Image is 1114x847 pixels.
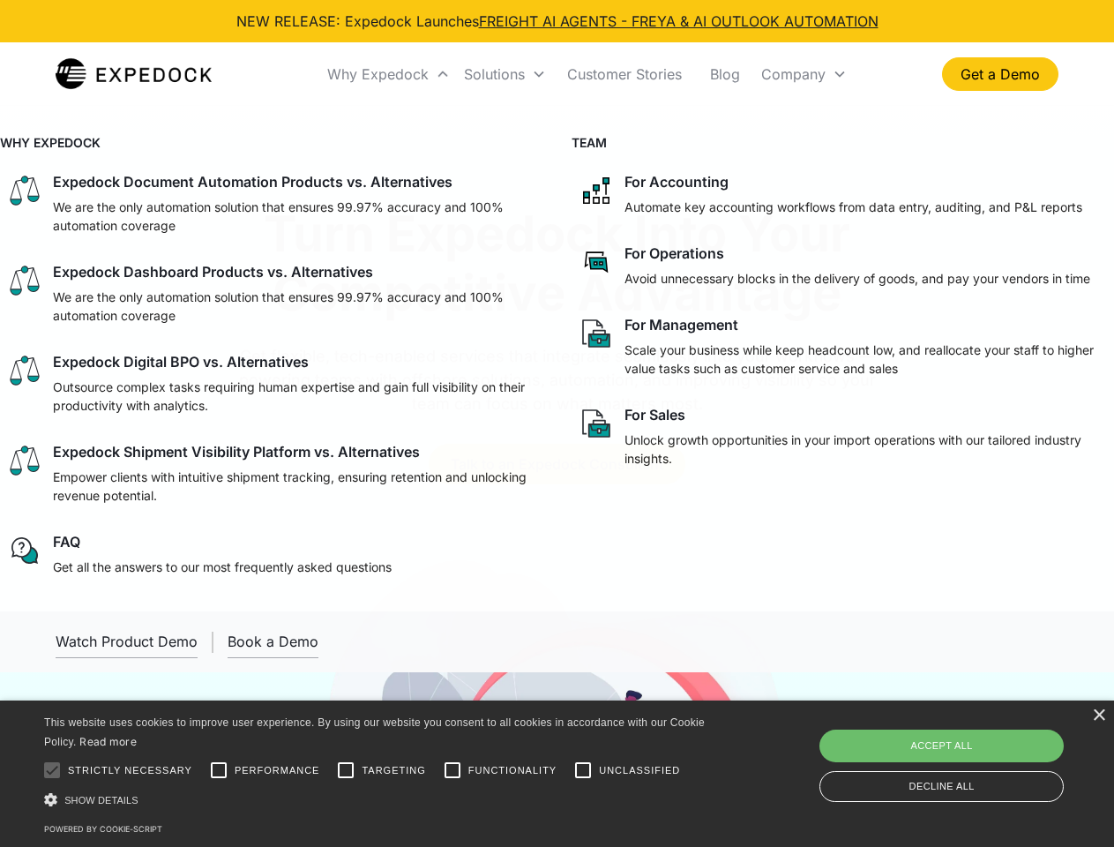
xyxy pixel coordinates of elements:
p: We are the only automation solution that ensures 99.97% accuracy and 100% automation coverage [53,198,536,235]
p: We are the only automation solution that ensures 99.97% accuracy and 100% automation coverage [53,288,536,325]
div: Expedock Digital BPO vs. Alternatives [53,353,309,371]
div: Book a Demo [228,633,318,650]
div: Why Expedock [327,65,429,83]
div: Watch Product Demo [56,633,198,650]
a: open lightbox [56,626,198,658]
img: scale icon [7,443,42,478]
p: Automate key accounting workflows from data entry, auditing, and P&L reports [624,198,1082,216]
div: Company [761,65,826,83]
div: For Accounting [624,173,729,191]
a: Book a Demo [228,626,318,658]
div: Expedock Document Automation Products vs. Alternatives [53,173,452,191]
a: Read more [79,735,137,748]
img: paper and bag icon [579,316,614,351]
span: This website uses cookies to improve user experience. By using our website you consent to all coo... [44,716,705,749]
img: scale icon [7,173,42,208]
span: Targeting [362,763,425,778]
div: Solutions [464,65,525,83]
p: Scale your business while keep headcount low, and reallocate your staff to higher value tasks suc... [624,341,1108,378]
img: network like icon [579,173,614,208]
a: Customer Stories [553,44,696,104]
div: Why Expedock [320,44,457,104]
div: Show details [44,791,711,809]
span: Strictly necessary [68,763,192,778]
div: For Operations [624,244,724,262]
span: Unclassified [599,763,680,778]
div: NEW RELEASE: Expedock Launches [236,11,878,32]
div: Company [754,44,854,104]
img: scale icon [7,353,42,388]
p: Empower clients with intuitive shipment tracking, ensuring retention and unlocking revenue potent... [53,468,536,505]
div: For Sales [624,406,685,423]
p: Avoid unnecessary blocks in the delivery of goods, and pay your vendors in time [624,269,1090,288]
img: regular chat bubble icon [7,533,42,568]
span: Show details [64,795,138,806]
iframe: Chat Widget [820,656,1114,847]
a: FREIGHT AI AGENTS - FREYA & AI OUTLOOK AUTOMATION [479,12,878,30]
span: Functionality [468,763,557,778]
a: Blog [696,44,754,104]
img: rectangular chat bubble icon [579,244,614,280]
a: Powered by cookie-script [44,824,162,834]
div: Expedock Shipment Visibility Platform vs. Alternatives [53,443,420,461]
div: FAQ [53,533,80,551]
div: Expedock Dashboard Products vs. Alternatives [53,263,373,281]
img: Expedock Logo [56,56,212,92]
p: Unlock growth opportunities in your import operations with our tailored industry insights. [624,431,1108,468]
div: Solutions [457,44,553,104]
div: For Management [624,316,738,334]
a: home [56,56,212,92]
p: Get all the answers to our most frequently asked questions [53,558,392,576]
span: Performance [235,763,320,778]
p: Outsource complex tasks requiring human expertise and gain full visibility on their productivity ... [53,378,536,415]
img: paper and bag icon [579,406,614,441]
img: scale icon [7,263,42,298]
a: Get a Demo [942,57,1058,91]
